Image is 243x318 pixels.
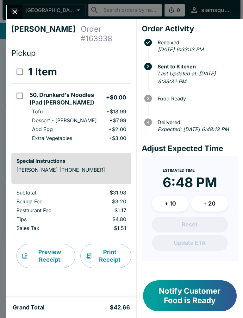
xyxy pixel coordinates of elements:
[147,96,149,101] text: 3
[11,189,131,234] table: orders table
[163,174,217,191] time: 6:48 PM
[109,135,126,141] p: + $3.00
[191,196,228,212] button: + 20
[146,120,149,125] text: 4
[147,64,149,69] text: 2
[16,216,75,222] p: Tips
[16,158,126,164] h6: Special Instructions
[106,94,126,101] h5: + $0.00
[143,280,237,311] button: Notify Customer Food is Ready
[85,225,126,231] p: $1.51
[16,225,75,231] p: Sales Tax
[32,126,53,132] p: Add Egg
[16,198,75,205] p: Beluga Fee
[16,244,75,268] button: Preview Receipt
[154,40,238,45] span: Received
[154,119,238,125] span: Delivered
[158,70,216,85] em: Last Updated at: [DATE] 6:33:32 PM
[163,168,195,173] span: Estimated Time
[32,135,72,141] p: Extra Vegetables
[32,117,97,124] p: Dessert - [PERSON_NAME]
[106,108,126,115] p: + $18.99
[85,207,126,213] p: $1.17
[142,24,238,34] h4: Order Activity
[11,48,36,58] span: Pickup
[81,24,131,43] h4: Order # 163938
[154,96,238,101] span: Food Ready
[11,60,131,148] table: orders table
[32,108,43,115] p: Tofu
[152,196,189,212] button: + 10
[16,189,75,196] p: Subtotal
[16,207,75,213] p: Restaurant Fee
[16,167,126,173] p: [PERSON_NAME] [PHONE_NUMBER]
[80,244,131,268] button: Print Receipt
[110,304,130,311] h5: $42.66
[28,66,57,78] h3: 1 Item
[158,126,229,132] em: Expected: [DATE] 6:48:13 PM
[85,189,126,196] p: $31.98
[29,91,106,106] h5: 50. Drunkard's Noodles (Pad [PERSON_NAME])
[11,24,81,43] h4: [PERSON_NAME]
[154,64,238,69] span: Sent to Kitchen
[85,198,126,205] p: $3.20
[142,144,238,153] h4: Adjust Expected Time
[109,117,126,124] p: + $7.99
[7,5,23,19] button: Close
[109,126,126,132] p: + $2.00
[85,216,126,222] p: $4.80
[158,46,203,53] em: [DATE] 6:33:13 PM
[13,304,45,311] h5: Grand Total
